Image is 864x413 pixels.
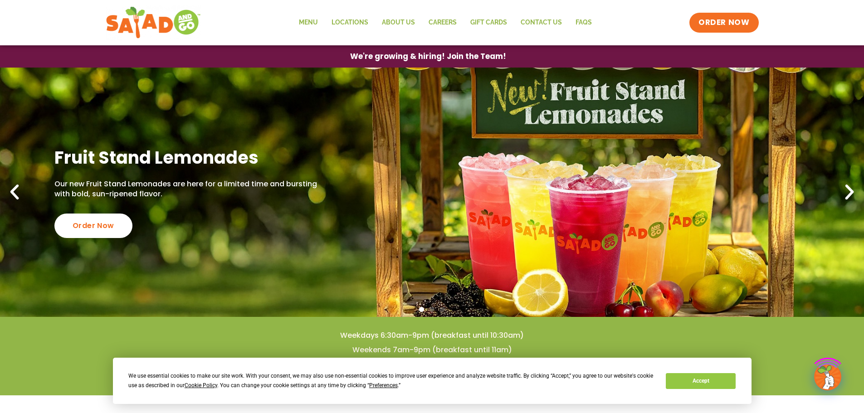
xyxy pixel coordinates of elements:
a: Contact Us [514,12,569,33]
h4: Weekdays 6:30am-9pm (breakfast until 10:30am) [18,330,846,340]
a: Locations [325,12,375,33]
div: Previous slide [5,182,24,202]
h4: Weekends 7am-9pm (breakfast until 11am) [18,345,846,355]
span: Go to slide 3 [440,307,445,312]
a: About Us [375,12,422,33]
nav: Menu [292,12,599,33]
img: new-SAG-logo-768×292 [106,5,201,41]
button: Accept [666,373,736,389]
div: Order Now [54,214,132,238]
span: Cookie Policy [185,382,217,389]
div: We use essential cookies to make our site work. With your consent, we may also use non-essential ... [128,371,655,390]
span: Go to slide 2 [430,307,434,312]
div: Next slide [840,182,859,202]
h2: Fruit Stand Lemonades [54,146,322,169]
a: ORDER NOW [689,13,758,33]
p: Our new Fruit Stand Lemonades are here for a limited time and bursting with bold, sun-ripened fla... [54,179,322,199]
span: ORDER NOW [698,17,749,28]
a: GIFT CARDS [464,12,514,33]
a: Careers [422,12,464,33]
span: We're growing & hiring! Join the Team! [350,53,506,60]
a: We're growing & hiring! Join the Team! [337,46,520,67]
span: Preferences [369,382,398,389]
div: Cookie Consent Prompt [113,358,752,404]
a: FAQs [569,12,599,33]
a: Menu [292,12,325,33]
span: Go to slide 1 [419,307,424,312]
